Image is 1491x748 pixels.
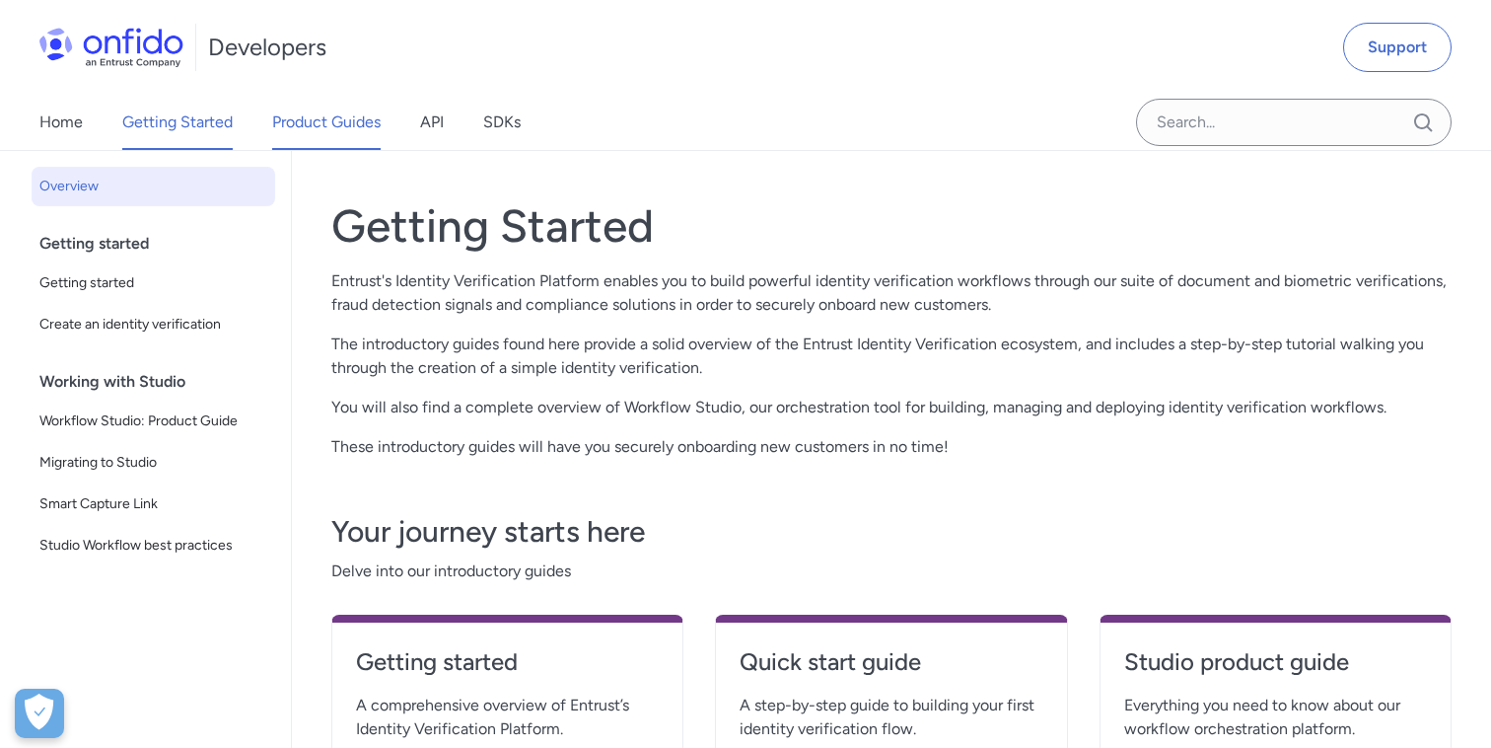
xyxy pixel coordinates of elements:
[39,224,283,263] div: Getting started
[39,492,267,516] span: Smart Capture Link
[32,305,275,344] a: Create an identity verification
[208,32,326,63] h1: Developers
[1136,99,1452,146] input: Onfido search input field
[272,95,381,150] a: Product Guides
[32,402,275,441] a: Workflow Studio: Product Guide
[39,534,267,558] span: Studio Workflow best practices
[39,95,83,150] a: Home
[32,443,275,483] a: Migrating to Studio
[1124,646,1427,678] h4: Studio product guide
[39,313,267,337] span: Create an identity verification
[356,646,659,678] h4: Getting started
[331,435,1452,459] p: These introductory guides will have you securely onboarding new customers in no time!
[331,198,1452,254] h1: Getting Started
[39,175,267,198] span: Overview
[39,410,267,433] span: Workflow Studio: Product Guide
[32,167,275,206] a: Overview
[740,694,1042,741] span: A step-by-step guide to building your first identity verification flow.
[331,333,1452,380] p: The introductory guides found here provide a solid overview of the Entrust Identity Verification ...
[39,28,183,67] img: Onfido Logo
[39,451,267,475] span: Migrating to Studio
[1124,646,1427,694] a: Studio product guide
[483,95,521,150] a: SDKs
[331,269,1452,317] p: Entrust's Identity Verification Platform enables you to build powerful identity verification work...
[39,362,283,402] div: Working with Studio
[1343,23,1452,72] a: Support
[740,646,1042,678] h4: Quick start guide
[1124,694,1427,741] span: Everything you need to know about our workflow orchestration platform.
[356,694,659,741] span: A comprehensive overview of Entrust’s Identity Verification Platform.
[331,396,1452,419] p: You will also find a complete overview of Workflow Studio, our orchestration tool for building, m...
[740,646,1042,694] a: Quick start guide
[356,646,659,694] a: Getting started
[15,689,64,738] div: Cookie Preferences
[420,95,444,150] a: API
[32,526,275,565] a: Studio Workflow best practices
[331,560,1452,583] span: Delve into our introductory guides
[15,689,64,738] button: Open Preferences
[32,485,275,524] a: Smart Capture Link
[122,95,233,150] a: Getting Started
[39,271,267,295] span: Getting started
[32,263,275,303] a: Getting started
[331,512,1452,552] h3: Your journey starts here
